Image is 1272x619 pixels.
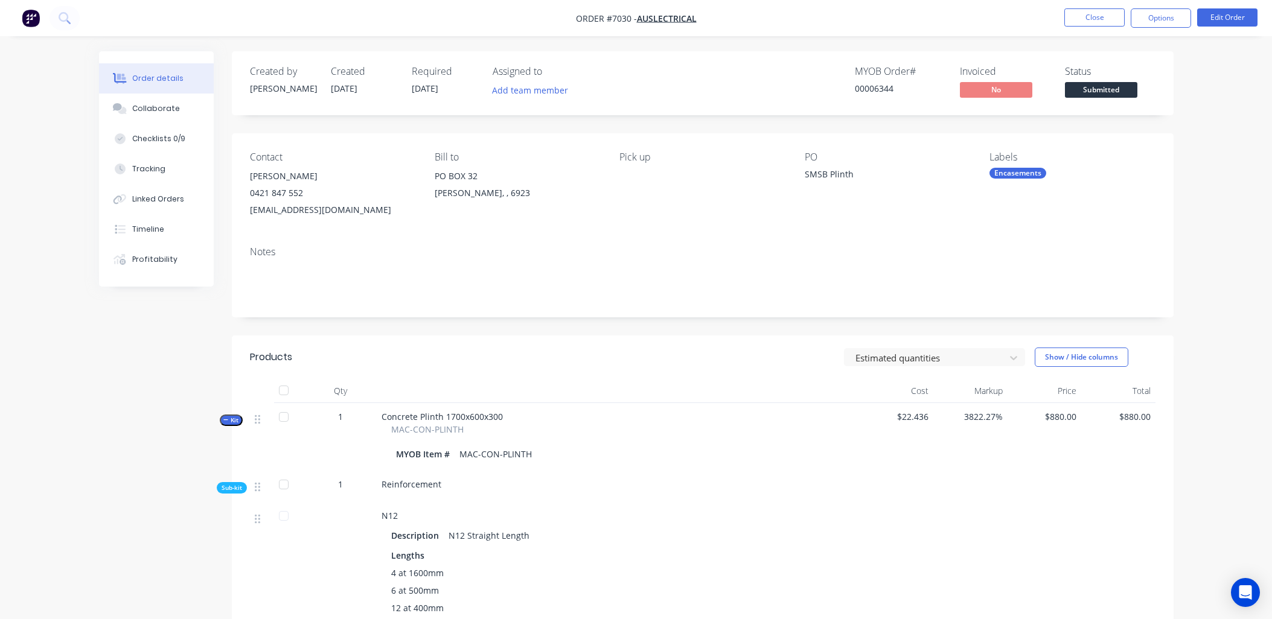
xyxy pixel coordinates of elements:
[1131,8,1191,28] button: Options
[493,82,575,98] button: Add team member
[250,82,316,95] div: [PERSON_NAME]
[1008,379,1082,403] div: Price
[435,168,600,185] div: PO BOX 32
[132,163,165,174] div: Tracking
[250,168,415,185] div: [PERSON_NAME]
[444,527,534,544] div: N12 Straight Length
[396,445,455,463] div: MYOB Item #
[382,411,503,422] span: Concrete Plinth 1700x600x300
[960,66,1050,77] div: Invoiced
[1197,8,1258,27] button: Edit Order
[391,584,439,597] span: 6 at 500mm
[220,414,243,426] button: Kit
[99,214,214,244] button: Timeline
[412,66,478,77] div: Required
[250,66,316,77] div: Created by
[382,478,441,490] span: Reinforcement
[989,151,1155,163] div: Labels
[1231,578,1260,607] div: Open Intercom Messenger
[391,567,444,579] span: 4 at 1600mm
[805,168,956,185] div: SMSB Plinth
[338,478,343,490] span: 1
[860,379,934,403] div: Cost
[99,63,214,94] button: Order details
[99,94,214,124] button: Collaborate
[338,410,343,423] span: 1
[455,445,537,463] div: MAC-CON-PLINTH
[132,254,177,265] div: Profitability
[435,168,600,206] div: PO BOX 32[PERSON_NAME], , 6923
[1012,410,1077,423] span: $880.00
[391,527,444,544] div: Description
[435,185,600,202] div: [PERSON_NAME], , 6923
[391,423,464,436] span: MAC-CON-PLINTH
[1086,410,1151,423] span: $880.00
[250,202,415,218] div: [EMAIL_ADDRESS][DOMAIN_NAME]
[493,66,613,77] div: Assigned to
[391,549,424,562] span: Lengths
[391,602,444,614] span: 12 at 400mm
[250,246,1155,258] div: Notes
[250,168,415,218] div: [PERSON_NAME]0421 847 552[EMAIL_ADDRESS][DOMAIN_NAME]
[637,13,697,24] a: Auslectrical
[435,151,600,163] div: Bill to
[1065,66,1155,77] div: Status
[1035,348,1128,367] button: Show / Hide columns
[223,416,239,425] span: Kit
[960,82,1032,97] span: No
[1065,82,1137,97] span: Submitted
[1064,8,1125,27] button: Close
[99,154,214,184] button: Tracking
[304,379,377,403] div: Qty
[412,83,438,94] span: [DATE]
[132,194,184,205] div: Linked Orders
[855,82,945,95] div: 00006344
[933,379,1008,403] div: Markup
[99,184,214,214] button: Linked Orders
[619,151,785,163] div: Pick up
[22,9,40,27] img: Factory
[132,103,180,114] div: Collaborate
[382,510,398,521] span: N12
[485,82,574,98] button: Add team member
[99,244,214,275] button: Profitability
[1065,82,1137,100] button: Submitted
[1081,379,1155,403] div: Total
[132,73,184,84] div: Order details
[989,168,1046,179] div: Encasements
[132,224,164,235] div: Timeline
[865,410,929,423] span: $22.436
[331,66,397,77] div: Created
[250,350,292,364] div: Products
[805,151,970,163] div: PO
[132,133,185,144] div: Checklists 0/9
[222,483,242,492] span: Sub-kit
[250,185,415,202] div: 0421 847 552
[99,124,214,154] button: Checklists 0/9
[331,83,357,94] span: [DATE]
[250,151,415,163] div: Contact
[855,66,945,77] div: MYOB Order #
[576,13,637,24] span: Order #7030 -
[938,410,1003,423] span: 3822.27%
